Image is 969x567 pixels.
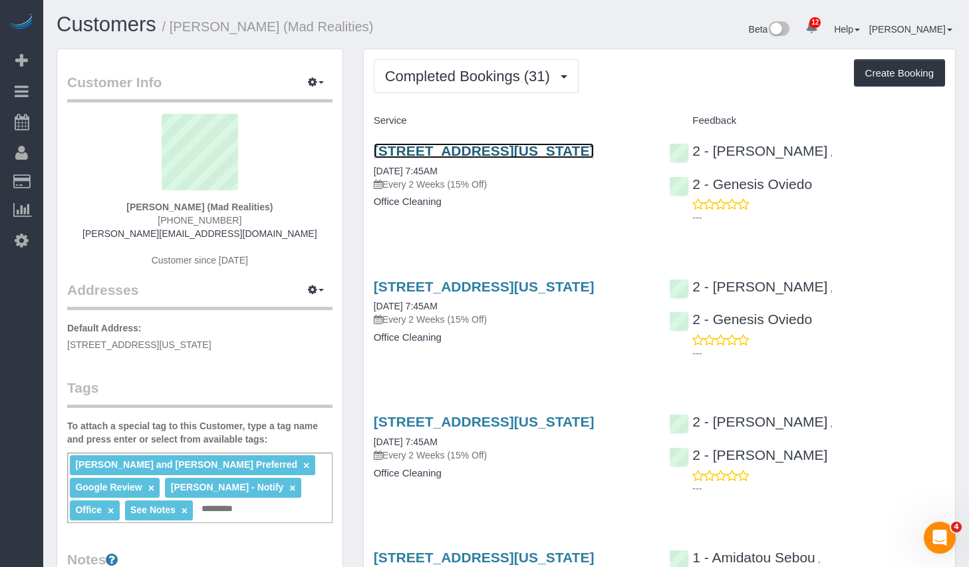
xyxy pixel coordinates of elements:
[669,115,945,126] h4: Feedback
[82,228,317,239] a: [PERSON_NAME][EMAIL_ADDRESS][DOMAIN_NAME]
[692,347,945,360] p: ---
[809,17,821,28] span: 12
[385,68,557,85] span: Completed Bookings (31)
[108,505,114,516] a: ×
[171,482,284,492] span: [PERSON_NAME] - Notify
[749,24,790,35] a: Beta
[75,459,297,470] span: [PERSON_NAME] and [PERSON_NAME] Preferred
[8,13,35,32] img: Automaid Logo
[669,447,827,463] a: 2 - [PERSON_NAME]
[669,143,827,158] a: 2 - [PERSON_NAME]
[75,504,102,515] span: Office
[374,437,438,447] a: [DATE] 7:45AM
[854,59,945,87] button: Create Booking
[924,522,956,554] iframe: Intercom live chat
[303,460,309,471] a: ×
[148,482,154,494] a: ×
[67,321,142,335] label: Default Address:
[130,504,176,515] span: See Notes
[158,215,241,226] span: [PHONE_NUMBER]
[767,21,789,39] img: New interface
[374,468,650,479] h4: Office Cleaning
[669,550,815,565] a: 1 - Amidatou Sebou
[374,115,650,126] h4: Service
[374,449,650,462] p: Every 2 Weeks (15% Off)
[289,482,295,494] a: ×
[374,414,595,429] a: [STREET_ADDRESS][US_STATE]
[67,378,333,408] legend: Tags
[126,202,273,212] strong: [PERSON_NAME] (Mad Realities)
[669,414,827,429] a: 2 - [PERSON_NAME]
[374,550,595,565] a: [STREET_ADDRESS][US_STATE]
[374,313,650,326] p: Every 2 Weeks (15% Off)
[67,339,211,350] span: [STREET_ADDRESS][US_STATE]
[834,24,860,35] a: Help
[374,332,650,343] h4: Office Cleaning
[869,24,952,35] a: [PERSON_NAME]
[152,255,248,266] span: Customer since [DATE]
[830,418,833,429] span: ,
[692,482,945,495] p: ---
[162,19,374,34] small: / [PERSON_NAME] (Mad Realities)
[951,522,962,532] span: 4
[830,283,833,293] span: ,
[374,59,579,93] button: Completed Bookings (31)
[374,143,595,158] a: [STREET_ADDRESS][US_STATE]
[67,419,333,446] label: To attach a special tag to this Customer, type a tag name and press enter or select from availabl...
[692,211,945,224] p: ---
[669,176,812,192] a: 2 - Genesis Oviedo
[67,73,333,102] legend: Customer Info
[57,13,156,36] a: Customers
[669,311,812,327] a: 2 - Genesis Oviedo
[669,279,827,294] a: 2 - [PERSON_NAME]
[818,554,821,564] span: ,
[182,505,188,516] a: ×
[374,301,438,311] a: [DATE] 7:45AM
[75,482,142,492] span: Google Review
[374,196,650,208] h4: Office Cleaning
[799,13,825,43] a: 12
[374,178,650,191] p: Every 2 Weeks (15% Off)
[374,279,595,294] a: [STREET_ADDRESS][US_STATE]
[830,147,833,158] span: ,
[374,166,438,176] a: [DATE] 7:45AM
